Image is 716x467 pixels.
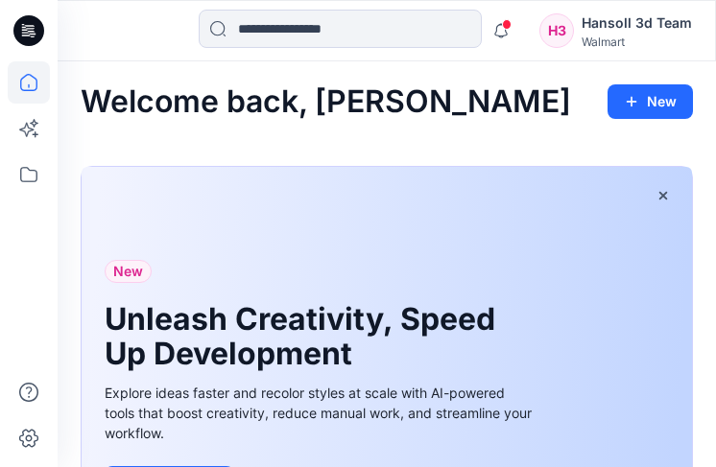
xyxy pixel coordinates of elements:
[105,302,508,371] h1: Unleash Creativity, Speed Up Development
[113,260,143,283] span: New
[582,35,692,49] div: Walmart
[539,13,574,48] div: H3
[81,84,571,120] h2: Welcome back, [PERSON_NAME]
[105,383,537,443] div: Explore ideas faster and recolor styles at scale with AI-powered tools that boost creativity, red...
[608,84,693,119] button: New
[582,12,692,35] div: Hansoll 3d Team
